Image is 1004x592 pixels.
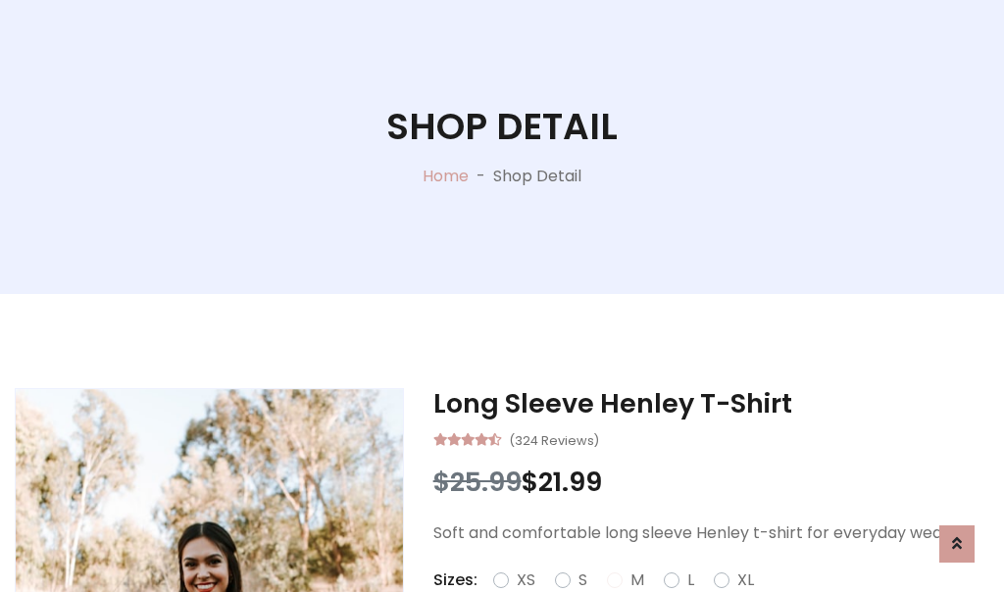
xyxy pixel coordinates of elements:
label: XL [737,568,754,592]
p: - [469,165,493,188]
p: Soft and comfortable long sleeve Henley t-shirt for everyday wear. [433,521,989,545]
p: Sizes: [433,568,477,592]
label: S [578,568,587,592]
h1: Shop Detail [386,105,618,149]
h3: Long Sleeve Henley T-Shirt [433,388,989,419]
p: Shop Detail [493,165,581,188]
span: $25.99 [433,464,522,500]
label: XS [517,568,535,592]
h3: $ [433,467,989,498]
label: M [630,568,644,592]
label: L [687,568,694,592]
a: Home [423,165,469,187]
span: 21.99 [538,464,602,500]
small: (324 Reviews) [509,427,599,451]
